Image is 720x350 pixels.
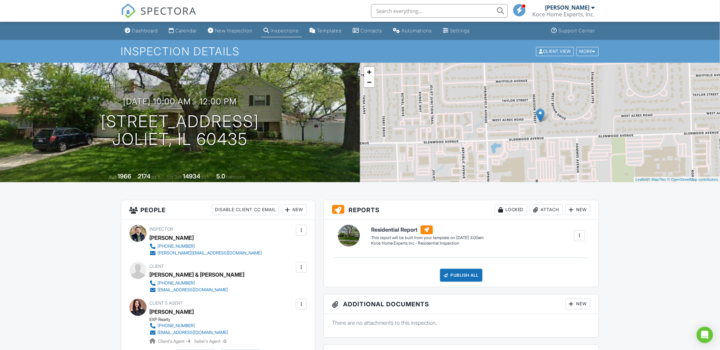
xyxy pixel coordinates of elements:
[566,204,590,215] div: New
[150,317,234,322] div: EXP Realty
[324,200,599,220] h3: Reports
[261,25,302,37] a: Inspections
[150,233,194,243] div: [PERSON_NAME]
[158,250,262,256] div: [PERSON_NAME][EMAIL_ADDRESS][DOMAIN_NAME]
[150,329,228,336] a: [EMAIL_ADDRESS][DOMAIN_NAME]
[150,243,262,250] a: [PHONE_NUMBER]
[549,25,598,37] a: Support Center
[167,174,182,179] span: Lot Size
[150,301,183,306] span: Client's Agent
[364,67,375,77] a: Zoom in
[545,4,590,11] div: [PERSON_NAME]
[205,25,256,37] a: New Inspection
[166,25,200,37] a: Calendar
[648,177,666,181] a: © MapTiler
[536,47,574,56] div: Client View
[122,25,161,37] a: Dashboard
[391,25,435,37] a: Automations (Basic)
[150,264,164,269] span: Client
[188,339,191,344] strong: 4
[158,323,195,329] div: [PHONE_NUMBER]
[150,250,262,257] a: [PERSON_NAME][EMAIL_ADDRESS][DOMAIN_NAME]
[121,9,197,24] a: SPECTORA
[183,173,200,180] div: 14934
[530,204,563,215] div: Attach
[150,307,194,317] a: [PERSON_NAME]
[109,174,117,179] span: Built
[176,28,197,33] div: Calendar
[101,113,259,149] h1: [STREET_ADDRESS] Joliet, IL 60435
[634,177,720,183] div: |
[282,204,307,215] div: New
[158,339,192,344] span: Client's Agent -
[440,269,483,282] div: Publish All
[138,173,150,180] div: 2174
[224,339,227,344] strong: 0
[371,4,508,18] input: Search everything...
[150,287,239,293] a: [EMAIL_ADDRESS][DOMAIN_NAME]
[350,25,385,37] a: Contacts
[402,28,432,33] div: Automations
[150,280,239,287] a: [PHONE_NUMBER]
[324,294,599,314] h3: Additional Documents
[158,244,195,249] div: [PHONE_NUMBER]
[317,28,342,33] div: Templates
[533,11,595,18] div: Koce Home Experts, Inc.
[371,240,484,246] div: Koce Home Experts Inc - Residential Inspection
[364,77,375,87] a: Zoom out
[212,204,279,215] div: Disable Client CC Email
[667,177,718,181] a: © OpenStreetMap contributors
[121,45,599,57] h1: Inspection Details
[535,48,576,54] a: Client View
[495,204,527,215] div: Locked
[158,280,195,286] div: [PHONE_NUMBER]
[697,327,713,343] div: Open Intercom Messenger
[158,287,228,293] div: [EMAIL_ADDRESS][DOMAIN_NAME]
[121,3,136,18] img: The Best Home Inspection Software - Spectora
[150,269,245,280] div: [PERSON_NAME] & [PERSON_NAME]
[371,235,484,240] div: This report will be built from your template on [DATE] 3:00am
[559,28,595,33] div: Support Center
[307,25,345,37] a: Templates
[361,28,382,33] div: Contacts
[636,177,647,181] a: Leaflet
[151,174,161,179] span: sq. ft.
[440,25,473,37] a: Settings
[194,339,227,344] span: Seller's Agent -
[201,174,210,179] span: sq.ft.
[450,28,470,33] div: Settings
[215,28,253,33] div: New Inspection
[371,225,484,234] h6: Residential Report
[150,322,228,329] a: [PHONE_NUMBER]
[576,47,599,56] div: More
[271,28,299,33] div: Inspections
[132,28,158,33] div: Dashboard
[123,97,237,106] h3: [DATE] 10:00 am - 12:00 pm
[566,298,590,309] div: New
[121,200,315,220] h3: People
[118,173,131,180] div: 1966
[332,319,591,326] p: There are no attachments to this inspection.
[150,227,173,232] span: Inspector
[226,174,246,179] span: bathrooms
[141,3,197,18] span: SPECTORA
[158,330,228,335] div: [EMAIL_ADDRESS][DOMAIN_NAME]
[216,173,225,180] div: 5.0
